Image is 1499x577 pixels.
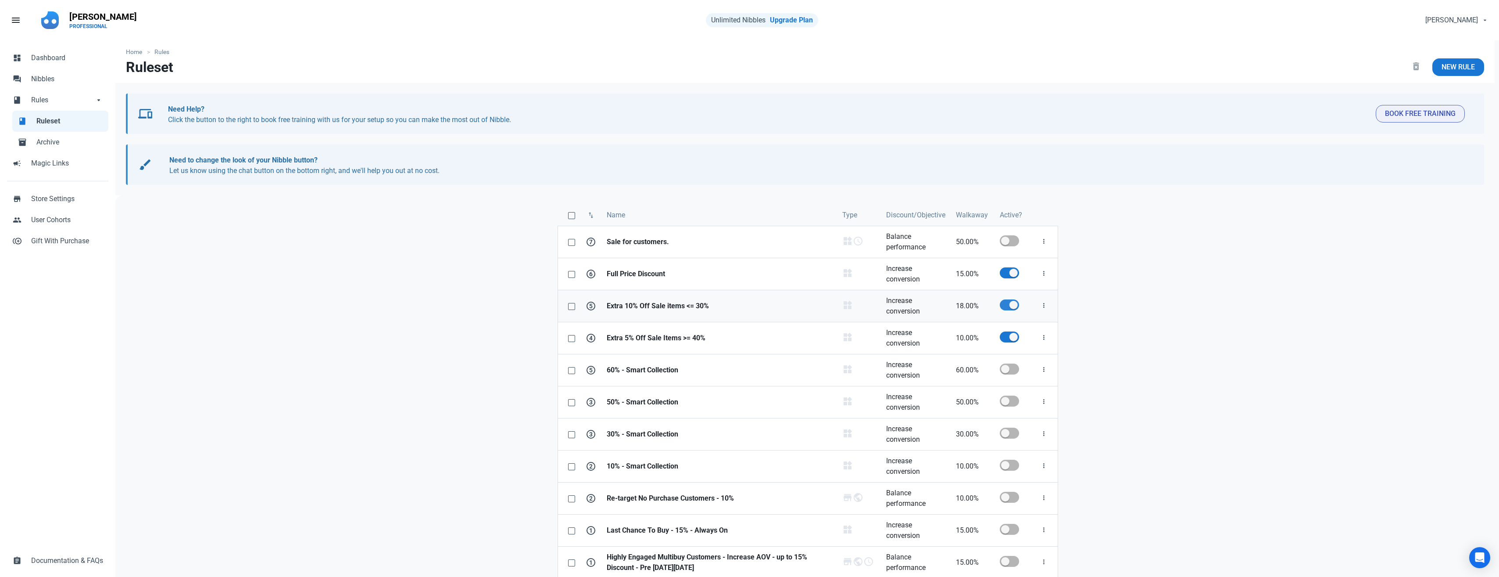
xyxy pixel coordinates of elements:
[956,210,988,220] span: Walkaway
[881,290,951,322] a: Increase conversion
[1411,61,1421,72] span: delete_forever
[13,555,21,564] span: assignment
[607,461,832,472] strong: 10% - Smart Collection
[138,107,152,121] span: devices
[881,418,951,450] a: Increase conversion
[711,16,766,24] span: Unlimited Nibbles
[607,493,832,504] strong: Re-target No Purchase Customers - 10%
[607,525,832,536] strong: Last Chance To Buy - 15% - Always On
[881,258,951,290] a: Increase conversion
[881,386,951,418] a: Increase conversion
[601,226,837,258] a: Sale for customers.
[31,53,103,63] span: Dashboard
[607,365,832,375] strong: 60% - Smart Collection
[607,397,832,408] strong: 50% - Smart Collection
[601,515,837,546] a: Last Chance To Buy - 15% - Always On
[168,104,1369,125] p: Click the button to the right to book free training with us for your setup so you can make the mo...
[126,59,173,75] h1: Ruleset
[601,418,837,450] a: 30% - Smart Collection
[31,74,103,84] span: Nibbles
[886,210,945,220] span: Discount/Objective
[13,194,21,202] span: store
[881,451,951,482] a: Increase conversion
[7,153,108,174] a: campaignMagic Links
[951,451,995,482] a: 10.00%
[770,16,813,24] a: Upgrade Plan
[12,132,108,153] a: inventory_2Archive
[881,354,951,386] a: Increase conversion
[69,11,137,23] p: [PERSON_NAME]
[853,556,863,567] span: public
[31,194,103,204] span: Store Settings
[587,366,595,375] span: 5
[607,429,832,440] strong: 30% - Smart Collection
[842,332,853,343] span: widgets
[842,524,853,535] span: widgets
[587,526,595,535] span: 1
[587,558,595,567] span: 1
[169,156,318,164] b: Need to change the look of your Nibble button?
[951,515,995,546] a: 15.00%
[601,322,837,354] a: Extra 5% Off Sale Items >= 40%
[951,322,995,354] a: 10.00%
[587,238,595,246] span: 7
[951,226,995,258] a: 50.00%
[601,354,837,386] a: 60% - Smart Collection
[601,258,837,290] a: Full Price Discount
[64,7,142,33] a: [PERSON_NAME]PROFESSIONAL
[587,398,595,407] span: 3
[951,386,995,418] a: 50.00%
[1418,11,1494,29] button: [PERSON_NAME]
[881,226,951,258] a: Balance performance
[842,428,853,439] span: widgets
[842,210,857,220] span: Type
[587,462,595,471] span: 2
[842,268,853,278] span: widgets
[1469,547,1490,568] div: Open Intercom Messenger
[13,215,21,224] span: people
[951,483,995,514] a: 10.00%
[853,236,863,246] span: schedule
[587,494,595,503] span: 2
[31,95,94,105] span: Rules
[842,300,853,310] span: widgets
[881,483,951,514] a: Balance performance
[13,74,21,83] span: forum
[126,47,147,57] a: Home
[951,258,995,290] a: 15.00%
[7,188,108,209] a: storeStore Settings
[951,418,995,450] a: 30.00%
[169,155,1456,176] p: Let us know using the chat button on the bottom right, and we'll help you out at no cost.
[7,69,108,90] a: forumNibbles
[31,158,103,169] span: Magic Links
[13,53,21,61] span: dashboard
[7,209,108,231] a: peopleUser Cohorts
[1425,15,1478,25] span: [PERSON_NAME]
[587,302,595,310] span: 5
[13,158,21,167] span: campaign
[115,40,1495,58] nav: breadcrumbs
[863,556,874,567] span: schedule
[13,95,21,104] span: book
[601,483,837,514] a: Re-target No Purchase Customers - 10%
[168,105,204,113] b: Need Help?
[31,215,103,225] span: User Cohorts
[1432,58,1484,76] a: New Rule
[842,556,853,567] span: store
[18,116,27,125] span: book
[12,111,108,132] a: bookRuleset
[1000,210,1022,220] span: Active?
[11,15,21,25] span: menu
[31,236,103,246] span: Gift With Purchase
[1376,105,1465,123] button: Book Free Training
[601,290,837,322] a: Extra 10% Off Sale items <= 30%
[607,552,832,573] strong: Highly Engaged Multibuy Customers - Increase AOV - up to 15% Discount - Pre [DATE][DATE]
[587,270,595,278] span: 6
[7,47,108,69] a: dashboardDashboard
[881,322,951,354] a: Increase conversion
[36,116,103,126] span: Ruleset
[31,555,103,566] span: Documentation & FAQs
[607,269,832,279] strong: Full Price Discount
[69,23,137,30] p: PROFESSIONAL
